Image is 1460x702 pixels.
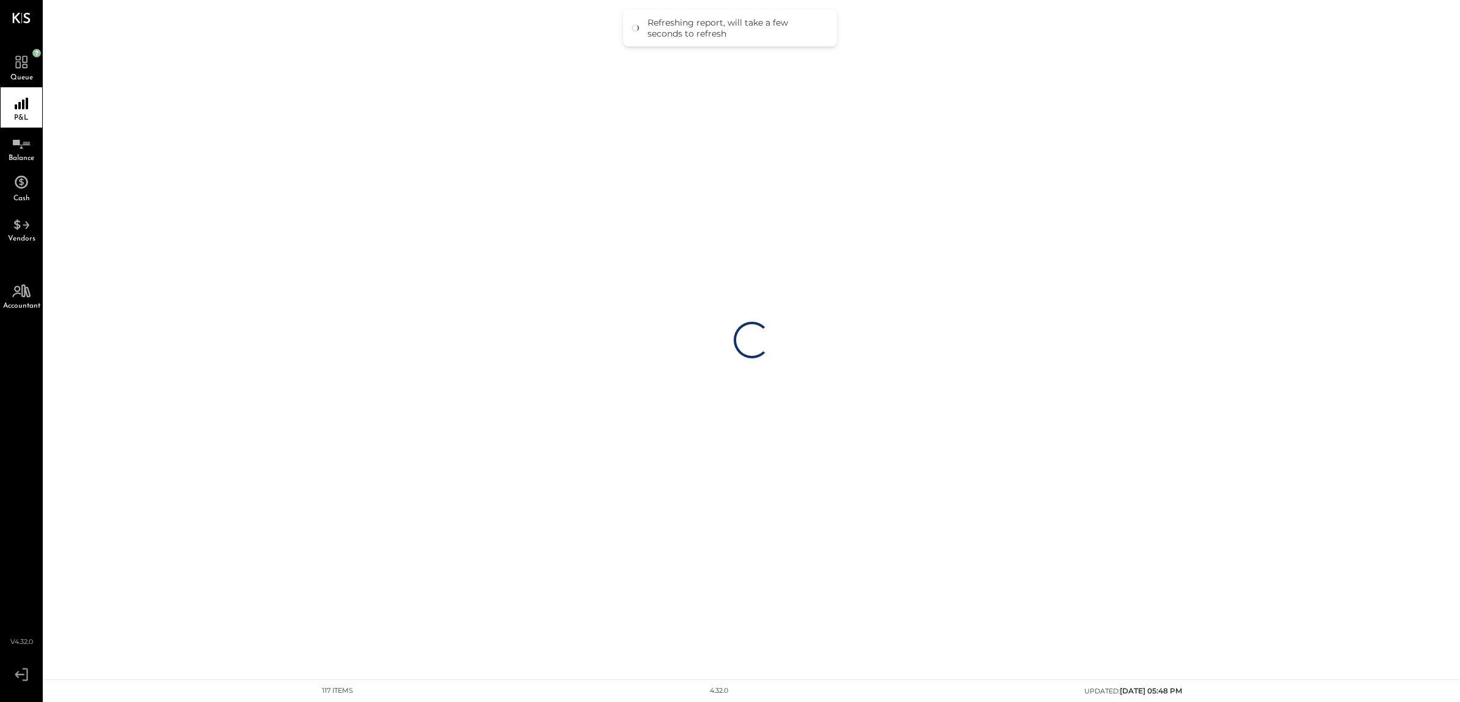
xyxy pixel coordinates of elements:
a: P&L [1,87,42,128]
a: Accountant [1,275,42,316]
span: Balance [9,154,34,162]
span: Vendors [8,235,35,242]
span: [DATE] 05:48 PM [1120,686,1182,695]
div: Refreshing report, will take a few seconds to refresh [648,17,825,39]
div: 117 items [322,686,353,696]
a: Vendors [1,208,42,248]
a: Cash [1,168,42,208]
div: UPDATED: [1084,686,1182,697]
span: Cash [13,195,30,202]
span: Accountant [3,302,40,309]
div: 4.32.0 [710,686,728,696]
span: Queue [10,74,33,81]
a: Balance [1,128,42,168]
span: P&L [14,114,29,121]
a: Queue [1,47,42,87]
